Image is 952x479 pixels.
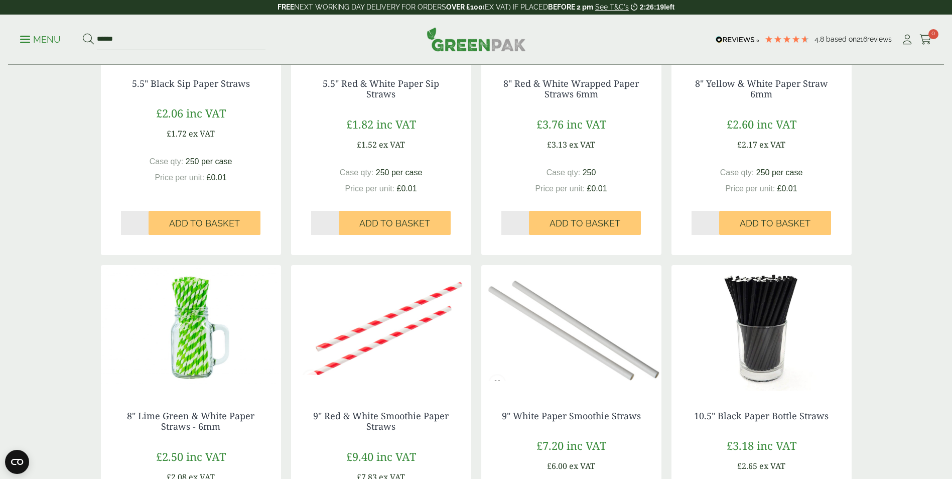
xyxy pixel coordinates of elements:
strong: BEFORE 2 pm [548,3,593,11]
span: ex VAT [759,139,785,150]
span: inc VAT [757,438,796,453]
a: 9" Red & White Smoothie Paper Straws [313,410,449,433]
span: Price per unit: [725,184,775,193]
span: £2.60 [727,116,754,132]
img: REVIEWS.io [716,36,759,43]
span: ex VAT [569,139,595,150]
span: inc VAT [567,438,606,453]
span: £2.06 [156,105,183,121]
span: Case qty: [547,168,581,177]
span: £3.18 [727,438,754,453]
span: inc VAT [376,449,416,464]
a: 8" Yellow & White Paper Straw 6mm [695,77,828,100]
span: 250 per case [376,168,423,177]
span: reviews [867,35,892,43]
div: 4.79 Stars [764,35,809,44]
a: 8" Red & White Wrapped Paper Straws 6mm [503,77,639,100]
span: inc VAT [186,449,226,464]
span: £1.72 [167,128,187,139]
i: Cart [919,35,932,45]
button: Add to Basket [719,211,831,235]
span: Case qty: [720,168,754,177]
button: Open CMP widget [5,450,29,474]
span: ex VAT [379,139,405,150]
span: £9.40 [346,449,373,464]
span: 250 [583,168,596,177]
span: £0.01 [397,184,417,193]
span: Add to Basket [359,218,430,229]
strong: FREE [278,3,294,11]
span: Based on [826,35,857,43]
span: £7.20 [536,438,564,453]
span: Case qty: [150,157,184,166]
span: Price per unit: [345,184,394,193]
strong: OVER £100 [446,3,483,11]
span: £0.01 [777,184,797,193]
button: Add to Basket [529,211,641,235]
span: £0.01 [587,184,607,193]
img: 9inch White Paper Smoothie Straws 8mm [4698] [481,265,661,391]
span: 250 per case [186,157,232,166]
span: ex VAT [189,128,215,139]
span: Add to Basket [740,218,810,229]
img: 9inch Red & White Smoothie Paper Straws 8mm[4697] [291,265,471,391]
p: Menu [20,34,61,46]
a: See T&C's [595,3,629,11]
span: inc VAT [757,116,796,132]
span: £3.76 [536,116,564,132]
span: 216 [857,35,867,43]
span: £2.17 [737,139,757,150]
span: left [664,3,674,11]
span: inc VAT [567,116,606,132]
span: £3.13 [547,139,567,150]
a: 5.5" Red & White Paper Sip Straws [323,77,439,100]
a: 8" Lime Green & White Paper Straws - 6mm [127,410,254,433]
a: Menu [20,34,61,44]
i: My Account [901,35,913,45]
span: ex VAT [759,460,785,471]
a: 5.5" Black Sip Paper Straws [132,77,250,89]
img: GreenPak Supplies [427,27,526,51]
span: 2:26:19 [640,3,664,11]
a: 10.5" Black Paper Bottle Straws [694,410,829,422]
span: Add to Basket [169,218,240,229]
span: inc VAT [186,105,226,121]
span: 250 per case [756,168,803,177]
a: 9" White Paper Smoothie Straws [502,410,641,422]
span: ex VAT [569,460,595,471]
span: Price per unit: [535,184,585,193]
img: Black Sip Straw 2 - Copy [671,265,852,391]
span: £6.00 [547,460,567,471]
span: £2.50 [156,449,183,464]
span: inc VAT [376,116,416,132]
span: Case qty: [340,168,374,177]
span: 0 [928,29,938,39]
span: £1.52 [357,139,377,150]
img: 8 [101,265,281,391]
span: Add to Basket [550,218,620,229]
span: £0.01 [207,173,227,182]
a: 0 [919,32,932,47]
span: £2.65 [737,460,757,471]
span: Price per unit: [155,173,204,182]
span: £1.82 [346,116,373,132]
button: Add to Basket [339,211,451,235]
button: Add to Basket [149,211,260,235]
span: 4.8 [814,35,826,43]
